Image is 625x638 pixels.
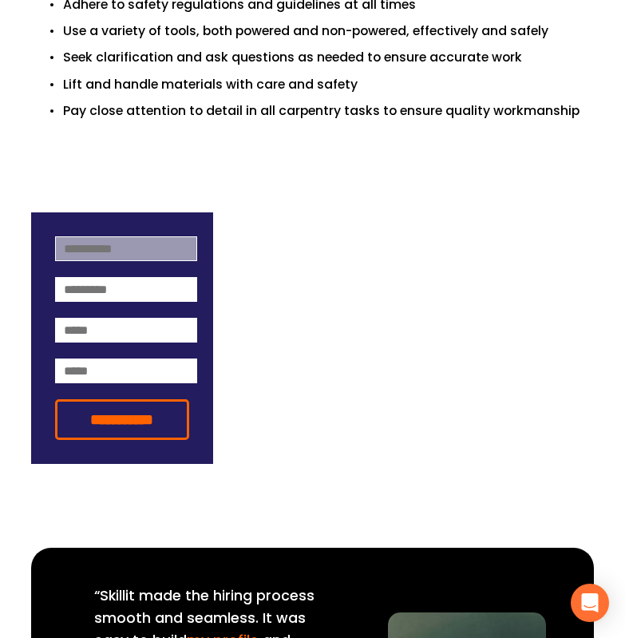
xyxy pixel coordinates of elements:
div: Open Intercom Messenger [571,584,609,622]
p: Seek clarification and ask questions as needed to ensure accurate work [63,47,594,67]
p: Lift and handle materials with care and safety [63,74,594,94]
p: Pay close attention to detail in all carpentry tasks to ensure quality workmanship [63,101,594,121]
p: Use a variety of tools, both powered and non-powered, effectively and safely [63,21,594,41]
